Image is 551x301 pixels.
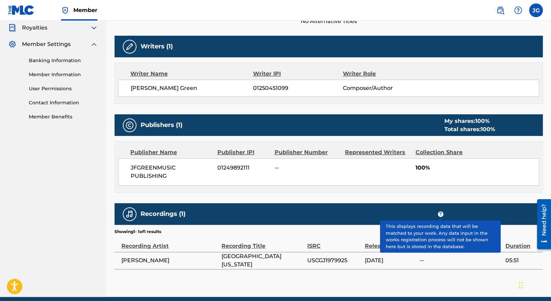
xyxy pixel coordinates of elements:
[61,6,69,14] img: Top Rightsholder
[131,84,253,92] span: [PERSON_NAME] Green
[444,125,495,134] div: Total shares:
[529,3,543,17] div: User Menu
[29,99,98,106] a: Contact Information
[493,3,507,17] a: Public Search
[365,256,416,265] span: [DATE]
[125,210,134,218] img: Recordings
[517,268,551,301] iframe: Chat Widget
[29,113,98,120] a: Member Benefits
[420,235,502,250] div: Label
[217,148,269,157] div: Publisher IPI
[505,256,539,265] span: 05:51
[253,84,343,92] span: 01250451099
[532,196,551,252] iframe: Resource Center
[343,84,424,92] span: Composer/Author
[8,24,16,32] img: Royalties
[8,5,35,15] img: MLC Logo
[125,43,134,51] img: Writers
[22,24,47,32] span: Royalties
[514,6,522,14] img: help
[475,118,490,124] span: 100 %
[115,17,543,25] span: No Alternative Titles
[221,235,304,250] div: Recording Title
[8,40,16,48] img: Member Settings
[496,6,504,14] img: search
[125,121,134,129] img: Publishers
[29,57,98,64] a: Banking Information
[130,70,253,78] div: Writer Name
[121,235,218,250] div: Recording Artist
[481,126,495,132] span: 100 %
[29,71,98,78] a: Member Information
[365,235,416,250] div: Release Date
[275,164,340,172] span: --
[438,211,443,217] span: ?
[115,229,161,235] p: Showing 1 - 1 of 1 results
[130,148,212,157] div: Publisher Name
[131,164,212,180] span: JFGREENMUSIC PUBLISHING
[505,235,539,250] div: Duration
[90,24,98,32] img: expand
[274,148,340,157] div: Publisher Number
[73,6,97,14] span: Member
[307,235,361,250] div: ISRC
[253,70,343,78] div: Writer IPI
[141,210,185,218] h5: Recordings (1)
[511,3,525,17] div: Help
[345,148,410,157] div: Represented Writers
[416,164,539,172] span: 100%
[420,256,502,265] span: --
[29,85,98,92] a: User Permissions
[22,40,71,48] span: Member Settings
[217,164,269,172] span: 01249892111
[141,121,182,129] h5: Publishers (1)
[307,256,361,265] span: USCGJ1979925
[90,40,98,48] img: expand
[121,256,218,265] span: [PERSON_NAME]
[343,70,424,78] div: Writer Role
[416,148,477,157] div: Collection Share
[221,252,304,269] span: [GEOGRAPHIC_DATA][US_STATE]
[444,117,495,125] div: My shares:
[141,43,173,50] h5: Writers (1)
[519,275,523,296] div: Drag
